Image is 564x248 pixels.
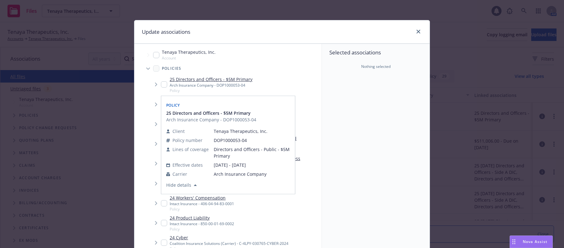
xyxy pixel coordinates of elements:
button: Hide details [164,181,199,189]
span: Policy [170,206,234,212]
span: Tenaya Therapeutics, Inc. [214,128,290,134]
span: 25 Directors and Officers - $5M Primary [166,110,251,116]
span: Arch Insurance Company [214,171,290,177]
button: 25 Directors and Officers - $5M Primary [166,110,256,116]
span: Policies [162,67,182,70]
span: Arch Insurance Company - DOP1000053-04 [166,116,256,123]
div: Coalition Insurance Solutions (Carrier) - C-4LPY-030765-CYBER-2024 [170,241,288,246]
span: Nothing selected [361,64,391,69]
div: Intact Insurance - 406-04-94-83-0001 [170,201,234,206]
button: Nova Assist [510,235,553,248]
span: Account [162,55,216,61]
h1: Update associations [142,28,190,36]
a: 24 Cyber [170,234,288,241]
span: Policy [170,88,252,93]
span: Directors and Officers - Public - $5M Primary [214,146,290,159]
span: Client [172,128,185,134]
span: Policy [170,226,234,232]
span: Selected associations [329,49,422,56]
a: 24 Product Liability [170,215,234,221]
a: 24 Workers' Compensation [170,195,234,201]
span: Nova Assist [523,239,547,244]
span: Tenaya Therapeutics, Inc. [162,49,216,55]
div: Arch Insurance Company - DOP1000053-04 [170,83,252,88]
span: Lines of coverage [172,146,209,153]
span: Carrier [172,171,187,177]
div: Drag to move [510,236,518,248]
span: Effective dates [172,162,203,168]
span: DOP1000053-04 [214,137,290,144]
span: [DATE] - [DATE] [214,162,290,168]
a: close [415,28,422,35]
a: 25 Directors and Officers - $5M Primary [170,76,252,83]
span: Policy number [172,137,202,144]
span: Policy [166,103,180,108]
div: Intact Insurance - 850-00-01-69-0002 [170,221,234,226]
